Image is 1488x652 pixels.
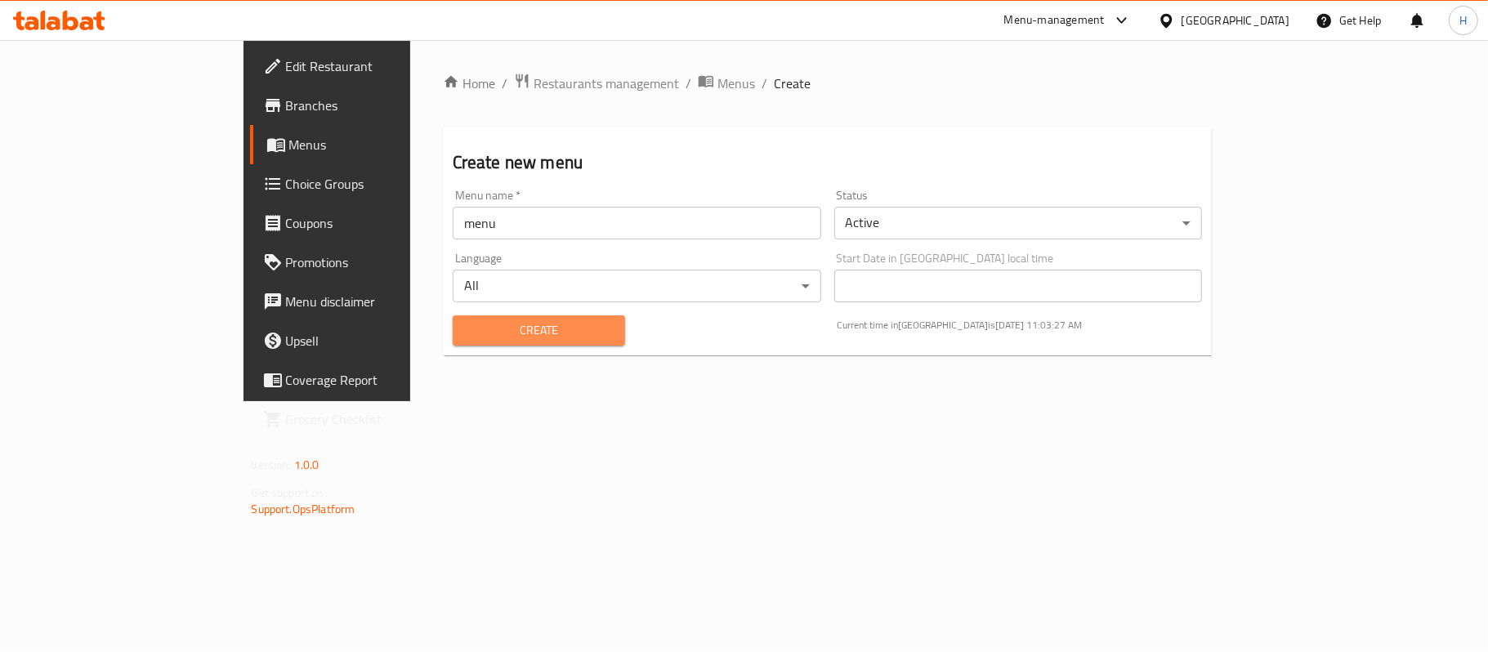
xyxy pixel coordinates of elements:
[250,360,492,400] a: Coverage Report
[698,73,755,94] a: Menus
[286,370,479,390] span: Coverage Report
[250,321,492,360] a: Upsell
[514,73,679,94] a: Restaurants management
[453,270,821,302] div: All
[1182,11,1289,29] div: [GEOGRAPHIC_DATA]
[717,74,755,93] span: Menus
[286,56,479,76] span: Edit Restaurant
[466,320,612,341] span: Create
[252,454,292,476] span: Version:
[286,174,479,194] span: Choice Groups
[250,47,492,86] a: Edit Restaurant
[250,282,492,321] a: Menu disclaimer
[286,331,479,351] span: Upsell
[453,315,625,346] button: Create
[252,498,355,520] a: Support.OpsPlatform
[443,73,1213,94] nav: breadcrumb
[453,150,1203,175] h2: Create new menu
[286,409,479,429] span: Grocery Checklist
[286,96,479,115] span: Branches
[762,74,767,93] li: /
[250,86,492,125] a: Branches
[838,318,1203,333] p: Current time in [GEOGRAPHIC_DATA] is [DATE] 11:03:27 AM
[294,454,319,476] span: 1.0.0
[686,74,691,93] li: /
[453,207,821,239] input: Please enter Menu name
[289,135,479,154] span: Menus
[250,243,492,282] a: Promotions
[250,400,492,439] a: Grocery Checklist
[774,74,811,93] span: Create
[250,203,492,243] a: Coupons
[1459,11,1467,29] span: H
[250,125,492,164] a: Menus
[534,74,679,93] span: Restaurants management
[834,207,1203,239] div: Active
[252,482,327,503] span: Get support on:
[286,252,479,272] span: Promotions
[1004,11,1105,30] div: Menu-management
[286,213,479,233] span: Coupons
[286,292,479,311] span: Menu disclaimer
[502,74,507,93] li: /
[250,164,492,203] a: Choice Groups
